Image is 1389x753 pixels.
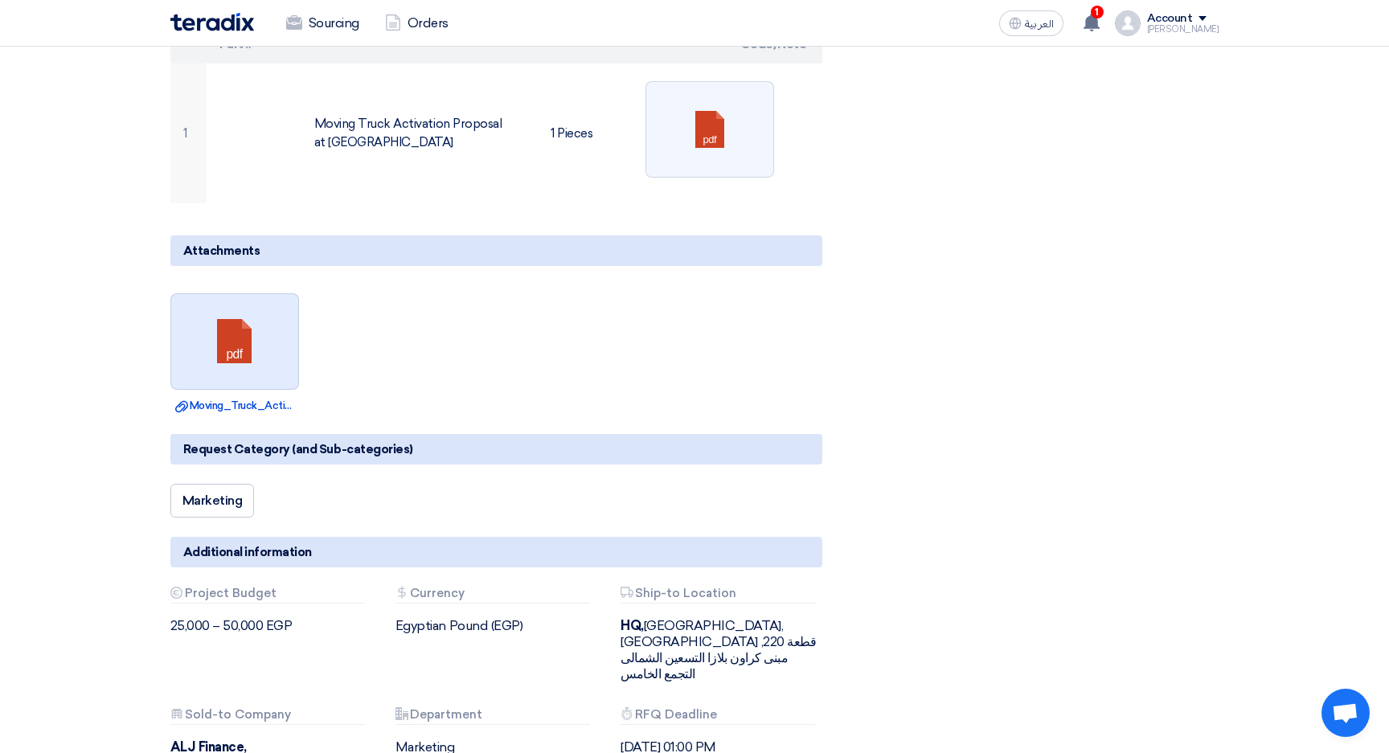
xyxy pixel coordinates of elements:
div: [GEOGRAPHIC_DATA], [GEOGRAPHIC_DATA] ,قطعة 220 مبنى كراون بلازا التسعين الشمالى التجمع الخامس [621,618,822,682]
td: 1 Pieces [538,63,633,203]
span: Request Category (and Sub-categories) [183,440,413,458]
span: العربية [1025,18,1054,30]
span: 1 [1091,6,1104,18]
td: 1 [170,63,207,203]
div: Department [395,708,590,725]
div: Account [1147,12,1193,26]
div: 25,000 – 50,000 EGP [170,618,371,634]
td: Moving Truck Activation Proposal at [GEOGRAPHIC_DATA] [301,63,538,203]
div: Project Budget [170,587,365,604]
a: Moving_Truck_Activation_Proposal_1755514087929.pdf [646,82,775,178]
div: Currency [395,587,590,604]
div: [PERSON_NAME] [1147,25,1219,34]
a: Sourcing [273,6,372,41]
a: Moving_Truck_Activation_Proposal.pdf [175,398,294,414]
span: Marketing [182,493,243,508]
b: HQ, [621,618,644,633]
div: RFQ Deadline [621,708,815,725]
button: العربية [999,10,1063,36]
div: Ship-to Location [621,587,815,604]
a: Open chat [1321,689,1370,737]
img: profile_test.png [1115,10,1141,36]
div: Egyptian Pound (EGP) [395,618,596,634]
div: Sold-to Company [170,708,365,725]
span: Attachments [183,242,260,260]
img: Teradix logo [170,13,254,31]
a: Orders [372,6,461,41]
span: Additional information [183,543,312,561]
